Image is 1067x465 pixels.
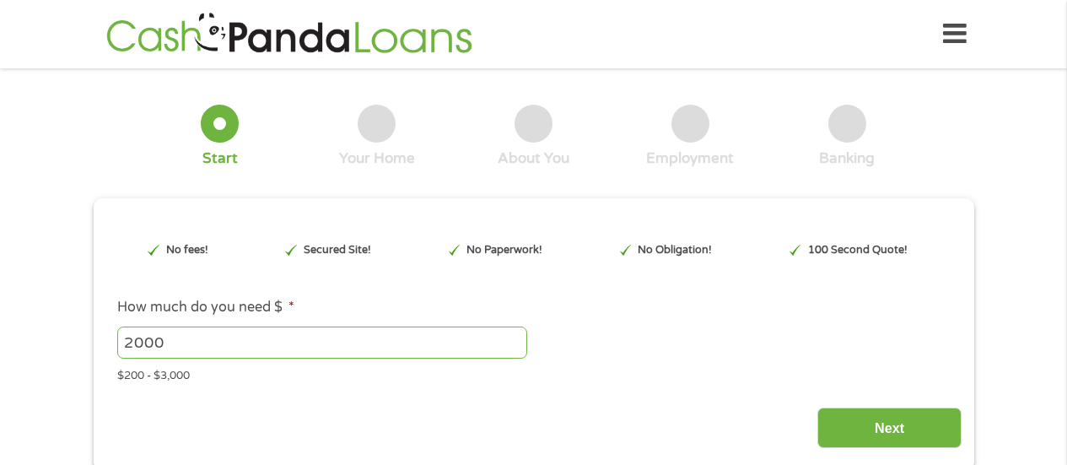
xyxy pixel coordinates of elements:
[498,149,569,168] div: About You
[808,242,908,258] p: 100 Second Quote!
[117,362,949,385] div: $200 - $3,000
[339,149,415,168] div: Your Home
[304,242,371,258] p: Secured Site!
[638,242,712,258] p: No Obligation!
[202,149,238,168] div: Start
[166,242,208,258] p: No fees!
[466,242,542,258] p: No Paperwork!
[101,10,477,58] img: GetLoanNow Logo
[817,408,962,449] input: Next
[819,149,875,168] div: Banking
[117,299,294,316] label: How much do you need $
[646,149,734,168] div: Employment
